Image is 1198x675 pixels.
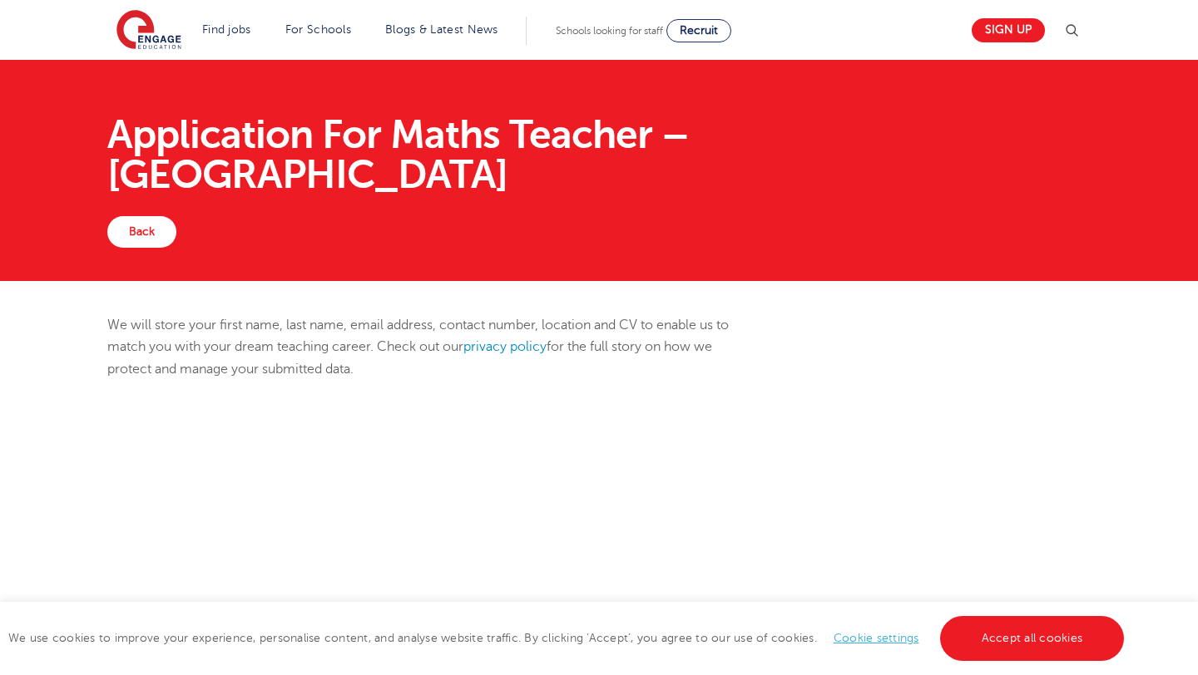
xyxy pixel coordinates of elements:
a: Recruit [666,19,731,42]
span: We use cookies to improve your experience, personalise content, and analyse website traffic. By c... [8,632,1128,644]
a: Cookie settings [834,632,919,644]
a: privacy policy [463,339,547,354]
a: Accept all cookies [940,616,1125,661]
span: Recruit [680,24,718,37]
a: Back [107,216,176,248]
span: Schools looking for staff [556,25,663,37]
a: Blogs & Latest News [385,23,498,36]
p: We will store your first name, last name, email address, contact number, location and CV to enabl... [107,314,755,380]
img: Engage Education [116,10,181,52]
a: Sign up [972,18,1045,42]
a: Find jobs [202,23,251,36]
a: For Schools [285,23,351,36]
h1: Application For Maths Teacher – [GEOGRAPHIC_DATA] [107,115,1092,195]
